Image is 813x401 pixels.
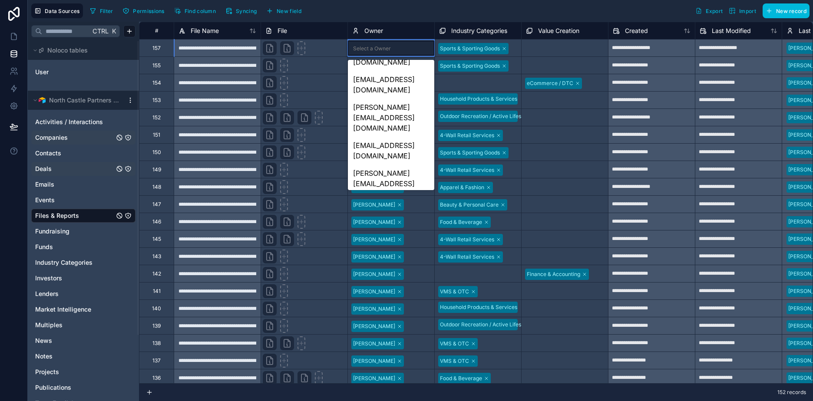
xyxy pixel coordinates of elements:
div: Select a Owner [353,45,391,52]
div: Sports & Sporting Goods [440,62,500,70]
div: [PERSON_NAME][EMAIL_ADDRESS][DOMAIN_NAME] [348,164,434,203]
div: User [31,65,135,79]
img: Airtable Logo [39,97,46,104]
div: 138 [152,340,161,347]
span: Created [625,26,648,35]
div: 137 [152,357,161,364]
span: North Castle Partners Portal [49,96,119,105]
div: VMS & OTC [440,357,469,365]
div: 145 [152,236,161,243]
div: 4-Wall Retail Services [440,253,494,261]
span: User [35,68,49,76]
span: Funds [35,243,53,251]
button: Permissions [119,4,167,17]
div: Investors [31,271,135,285]
button: New record [763,3,810,18]
a: New record [759,3,810,18]
div: 4-Wall Retail Services [440,166,494,174]
div: [PERSON_NAME] [353,375,395,382]
div: 155 [152,62,161,69]
span: Emails [35,180,54,189]
div: 142 [152,270,161,277]
button: Syncing [222,4,260,17]
a: News [35,336,114,345]
div: 141 [153,288,161,295]
div: 140 [152,305,161,312]
div: Multiples [31,318,135,332]
a: Deals [35,164,114,173]
div: Funds [31,240,135,254]
span: Noloco tables [47,46,88,55]
div: Apparel & Fashion [440,184,484,191]
span: Multiples [35,321,63,329]
div: Projects [31,365,135,379]
span: Owner [364,26,383,35]
div: 4-Wall Retail Services [440,236,494,243]
span: Import [739,8,756,14]
a: Contacts [35,149,114,158]
a: Permissions [119,4,171,17]
a: Syncing [222,4,263,17]
div: [PERSON_NAME] [353,201,395,209]
div: Sports & Sporting Goods [440,149,500,157]
span: Activities / Interactions [35,118,103,126]
div: VMS & OTC [440,288,469,296]
span: K [111,28,117,34]
div: 146 [152,218,161,225]
div: 147 [152,201,161,208]
a: Companies [35,133,114,142]
span: Fundraising [35,227,69,236]
a: Emails [35,180,114,189]
span: Last Modified [712,26,751,35]
span: Files & Reports [35,211,79,220]
div: Outdoor Recreation / Active Lifestyle [440,321,530,329]
div: [PERSON_NAME] [353,288,395,296]
div: VMS & OTC [440,340,469,348]
div: Emails [31,177,135,191]
div: 143 [152,253,161,260]
span: Publications [35,383,71,392]
button: Data Sources [31,3,83,18]
span: Industry Categories [35,258,93,267]
div: Sports & Sporting Goods [440,45,500,53]
span: Find column [185,8,216,14]
a: Publications [35,383,114,392]
a: User [35,68,106,76]
div: Companies [31,131,135,145]
span: Notes [35,352,53,361]
button: Airtable LogoNorth Castle Partners Portal [31,94,123,106]
span: News [35,336,52,345]
div: eCommerce / DTC [527,79,573,87]
span: File [278,26,287,35]
div: Market Intelligence [31,302,135,316]
div: 4-Wall Retail Services [440,131,494,139]
div: 157 [152,45,161,52]
span: Market Intelligence [35,305,91,314]
div: [PERSON_NAME] [353,305,395,313]
div: Files & Reports [31,209,135,223]
span: Data Sources [45,8,80,14]
div: 151 [153,131,160,138]
div: Notes [31,349,135,363]
div: [PERSON_NAME] [353,270,395,278]
div: [PERSON_NAME] [353,340,395,348]
button: Filter [86,4,116,17]
div: News [31,334,135,348]
span: Companies [35,133,68,142]
button: Export [692,3,726,18]
div: Activities / Interactions [31,115,135,129]
div: [PERSON_NAME][EMAIL_ADDRESS][DOMAIN_NAME] [348,99,434,137]
div: Events [31,193,135,207]
a: Files & Reports [35,211,114,220]
div: 136 [152,375,161,381]
span: Value Creation [538,26,579,35]
span: Investors [35,274,62,283]
button: Noloco tables [31,44,130,56]
div: 154 [152,79,161,86]
span: Lenders [35,289,59,298]
div: 150 [152,149,161,156]
span: Syncing [236,8,257,14]
div: 153 [152,97,161,104]
span: New field [277,8,301,14]
div: Household Products & Services [440,303,517,311]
